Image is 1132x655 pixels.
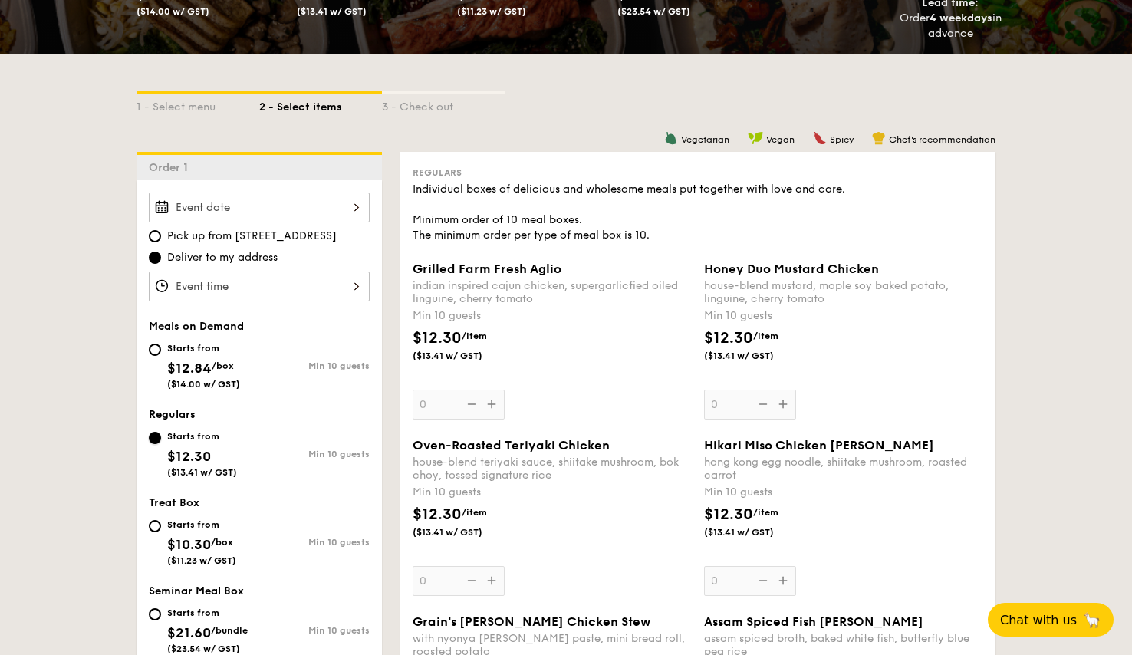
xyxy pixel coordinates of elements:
[704,350,808,362] span: ($13.41 w/ GST)
[413,182,983,243] div: Individual boxes of delicious and wholesome meals put together with love and care. Minimum order ...
[413,485,692,500] div: Min 10 guests
[297,6,367,17] span: ($13.41 w/ GST)
[167,607,248,619] div: Starts from
[704,614,923,629] span: Assam Spiced Fish [PERSON_NAME]
[149,496,199,509] span: Treat Box
[167,430,237,443] div: Starts from
[930,12,992,25] strong: 4 weekdays
[149,408,196,421] span: Regulars
[149,252,161,264] input: Deliver to my address
[413,262,561,276] span: Grilled Farm Fresh Aglio
[167,250,278,265] span: Deliver to my address
[167,360,212,377] span: $12.84
[167,624,211,641] span: $21.60
[167,643,240,654] span: ($23.54 w/ GST)
[167,555,236,566] span: ($11.23 w/ GST)
[259,537,370,548] div: Min 10 guests
[1083,611,1101,629] span: 🦙
[1000,613,1077,627] span: Chat with us
[212,360,234,371] span: /box
[167,536,211,553] span: $10.30
[413,505,462,524] span: $12.30
[167,518,236,531] div: Starts from
[813,131,827,145] img: icon-spicy.37a8142b.svg
[413,329,462,347] span: $12.30
[137,94,259,115] div: 1 - Select menu
[766,134,795,145] span: Vegan
[462,331,487,341] span: /item
[413,167,462,178] span: Regulars
[167,342,240,354] div: Starts from
[988,603,1114,637] button: Chat with us🦙
[149,584,244,597] span: Seminar Meal Box
[259,449,370,459] div: Min 10 guests
[167,229,337,244] span: Pick up from [STREET_ADDRESS]
[167,379,240,390] span: ($14.00 w/ GST)
[462,507,487,518] span: /item
[211,537,233,548] span: /box
[704,329,753,347] span: $12.30
[830,134,854,145] span: Spicy
[899,11,1002,41] div: Order in advance
[149,193,370,222] input: Event date
[149,272,370,301] input: Event time
[259,625,370,636] div: Min 10 guests
[704,279,983,305] div: house-blend mustard, maple soy baked potato, linguine, cherry tomato
[704,526,808,538] span: ($13.41 w/ GST)
[413,308,692,324] div: Min 10 guests
[748,131,763,145] img: icon-vegan.f8ff3823.svg
[413,614,650,629] span: Grain's [PERSON_NAME] Chicken Stew
[704,505,753,524] span: $12.30
[457,6,526,17] span: ($11.23 w/ GST)
[617,6,690,17] span: ($23.54 w/ GST)
[753,507,778,518] span: /item
[704,438,934,453] span: Hikari Miso Chicken [PERSON_NAME]
[149,520,161,532] input: Starts from$10.30/box($11.23 w/ GST)Min 10 guests
[167,467,237,478] span: ($13.41 w/ GST)
[382,94,505,115] div: 3 - Check out
[413,456,692,482] div: house-blend teriyaki sauce, shiitake mushroom, bok choy, tossed signature rice
[889,134,995,145] span: Chef's recommendation
[664,131,678,145] img: icon-vegetarian.fe4039eb.svg
[167,448,211,465] span: $12.30
[259,94,382,115] div: 2 - Select items
[704,485,983,500] div: Min 10 guests
[259,360,370,371] div: Min 10 guests
[704,456,983,482] div: hong kong egg noodle, shiitake mushroom, roasted carrot
[149,161,194,174] span: Order 1
[413,526,517,538] span: ($13.41 w/ GST)
[704,262,879,276] span: Honey Duo Mustard Chicken
[149,344,161,356] input: Starts from$12.84/box($14.00 w/ GST)Min 10 guests
[753,331,778,341] span: /item
[413,279,692,305] div: indian inspired cajun chicken, supergarlicfied oiled linguine, cherry tomato
[149,320,244,333] span: Meals on Demand
[704,308,983,324] div: Min 10 guests
[149,230,161,242] input: Pick up from [STREET_ADDRESS]
[211,625,248,636] span: /bundle
[149,608,161,620] input: Starts from$21.60/bundle($23.54 w/ GST)Min 10 guests
[137,6,209,17] span: ($14.00 w/ GST)
[681,134,729,145] span: Vegetarian
[413,350,517,362] span: ($13.41 w/ GST)
[413,438,610,453] span: Oven-Roasted Teriyaki Chicken
[872,131,886,145] img: icon-chef-hat.a58ddaea.svg
[149,432,161,444] input: Starts from$12.30($13.41 w/ GST)Min 10 guests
